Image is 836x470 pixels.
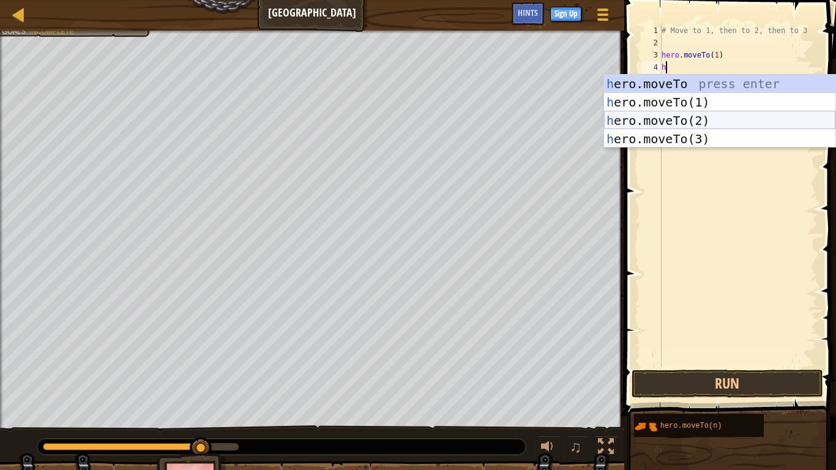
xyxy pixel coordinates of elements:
[570,438,582,456] span: ♫
[518,7,538,18] span: Hints
[537,436,561,461] button: Adjust volume
[594,436,618,461] button: Toggle fullscreen
[634,415,657,438] img: portrait.png
[641,37,662,49] div: 2
[567,436,588,461] button: ♫
[632,370,823,398] button: Run
[641,73,662,86] div: 5
[641,49,662,61] div: 3
[588,2,618,31] button: Show game menu
[550,7,581,21] button: Sign Up
[641,24,662,37] div: 1
[641,61,662,73] div: 4
[660,422,722,430] span: hero.moveTo(n)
